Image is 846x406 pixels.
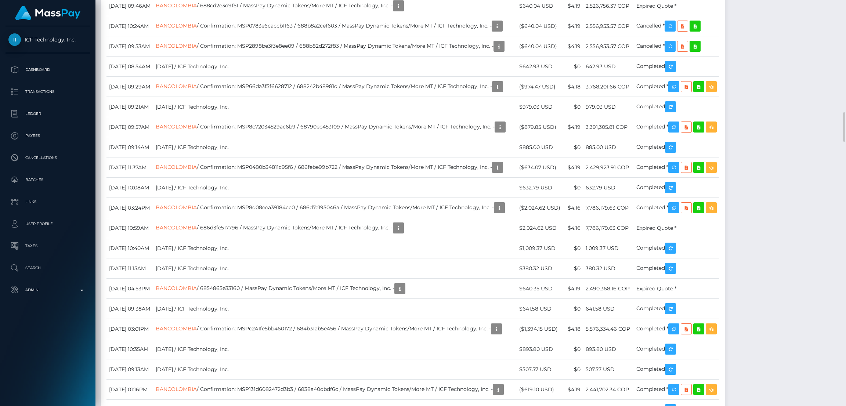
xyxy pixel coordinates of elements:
td: / Confirmation: MSP8c72034529ac6b9 / 68790ec453f09 / MassPay Dynamic Tokens/More MT / ICF Technol... [153,117,517,137]
td: [DATE] 03:24PM [106,198,153,218]
td: [DATE] 10:24AM [106,16,153,36]
a: Search [6,259,90,277]
td: [DATE] / ICF Technology, Inc. [153,359,517,380]
a: Batches [6,171,90,189]
td: 979.03 USD [583,97,634,117]
td: [DATE] 09:29AM [106,77,153,97]
td: / Confirmation: MSP8d08eea39184cc0 / 686d7e195046a / MassPay Dynamic Tokens/More MT / ICF Technol... [153,198,517,218]
td: $0 [563,299,583,319]
td: [DATE] / ICF Technology, Inc. [153,97,517,117]
td: 2,429,923.91 COP [583,157,634,178]
td: Completed * [634,157,719,178]
td: [DATE] 08:54AM [106,57,153,77]
td: $4.19 [563,16,583,36]
p: Links [8,196,87,207]
td: Completed [634,57,719,77]
td: $642.93 USD [517,57,563,77]
td: Cancelled * [634,16,719,36]
td: $1,009.37 USD [517,238,563,258]
td: 642.93 USD [583,57,634,77]
td: $640.35 USD [517,279,563,299]
p: Batches [8,174,87,185]
a: BANCOLOMBIA [156,22,197,29]
td: [DATE] / ICF Technology, Inc. [153,258,517,279]
a: User Profile [6,215,90,233]
td: 2,441,702.34 COP [583,380,634,400]
td: [DATE] 10:35AM [106,339,153,359]
a: BANCOLOMBIA [156,204,197,211]
span: ICF Technology, Inc. [6,36,90,43]
td: ($1,394.15 USD) [517,319,563,339]
td: 5,576,334.46 COP [583,319,634,339]
td: ($2,024.62 USD) [517,198,563,218]
td: / Confirmation: MSP0480b34811c95f6 / 686febe99b722 / MassPay Dynamic Tokens/More MT / ICF Technol... [153,157,517,178]
td: $2,024.62 USD [517,218,563,238]
td: 632.79 USD [583,178,634,198]
td: $4.16 [563,218,583,238]
td: / Confirmation: MSP66da3f5f6628712 / 688242b48981d / MassPay Dynamic Tokens/More MT / ICF Technol... [153,77,517,97]
td: 2,556,953.57 COP [583,16,634,36]
td: Completed * [634,77,719,97]
td: 885.00 USD [583,137,634,157]
td: [DATE] 03:01PM [106,319,153,339]
td: [DATE] 11:15AM [106,258,153,279]
p: Search [8,262,87,273]
td: / Confirmation: MSP0783e6caccb1163 / 688b8a2cef603 / MassPay Dynamic Tokens/More MT / ICF Technol... [153,16,517,36]
td: [DATE] 09:13AM [106,359,153,380]
td: $0 [563,238,583,258]
p: Admin [8,284,87,296]
a: BANCOLOMBIA [156,164,197,170]
td: Completed [634,359,719,380]
td: 507.57 USD [583,359,634,380]
td: ($879.85 USD) [517,117,563,137]
td: 2,556,953.57 COP [583,36,634,57]
td: $4.19 [563,279,583,299]
td: [DATE] / ICF Technology, Inc. [153,339,517,359]
td: $0 [563,97,583,117]
a: BANCOLOMBIA [156,386,197,392]
td: $4.18 [563,77,583,97]
td: $979.03 USD [517,97,563,117]
a: Links [6,193,90,211]
td: Completed [634,137,719,157]
td: 893.80 USD [583,339,634,359]
td: [DATE] 10:40AM [106,238,153,258]
td: [DATE] 10:08AM [106,178,153,198]
td: $0 [563,137,583,157]
a: Ledger [6,105,90,123]
td: $893.80 USD [517,339,563,359]
a: Dashboard [6,61,90,79]
td: [DATE] / ICF Technology, Inc. [153,238,517,258]
a: Admin [6,281,90,299]
td: $4.19 [563,36,583,57]
td: Completed * [634,380,719,400]
td: ($640.04 USD) [517,36,563,57]
td: ($974.47 USD) [517,77,563,97]
td: / 686d3fe517796 / MassPay Dynamic Tokens/More MT / ICF Technology, Inc. - [153,218,517,238]
td: Completed [634,258,719,279]
td: 3,391,305.81 COP [583,117,634,137]
td: ($634.07 USD) [517,157,563,178]
td: Completed * [634,198,719,218]
td: ($619.10 USD) [517,380,563,400]
td: $4.19 [563,117,583,137]
p: Dashboard [8,64,87,75]
td: [DATE] 09:57AM [106,117,153,137]
a: BANCOLOMBIA [156,2,197,9]
td: [DATE] 10:59AM [106,218,153,238]
td: [DATE] 04:53PM [106,279,153,299]
a: BANCOLOMBIA [156,224,197,231]
td: $0 [563,258,583,279]
td: Completed [634,339,719,359]
td: [DATE] / ICF Technology, Inc. [153,137,517,157]
img: MassPay Logo [15,6,80,20]
td: [DATE] 09:21AM [106,97,153,117]
a: BANCOLOMBIA [156,83,197,90]
td: [DATE] 09:14AM [106,137,153,157]
a: BANCOLOMBIA [156,325,197,332]
a: BANCOLOMBIA [156,43,197,49]
a: Cancellations [6,149,90,167]
p: User Profile [8,218,87,229]
td: Cancelled * [634,36,719,57]
a: BANCOLOMBIA [156,285,197,291]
